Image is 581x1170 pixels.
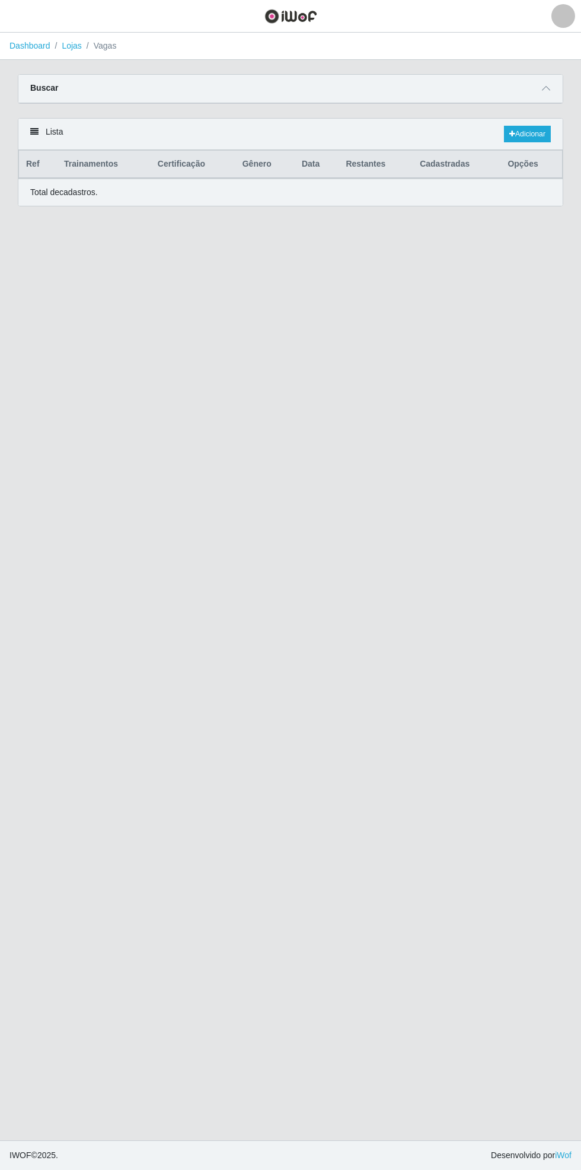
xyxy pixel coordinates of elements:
[62,41,81,50] a: Lojas
[555,1150,572,1160] a: iWof
[19,151,58,178] th: Ref
[413,151,500,178] th: Cadastradas
[504,126,551,142] a: Adicionar
[264,9,317,24] img: CoreUI Logo
[151,151,235,178] th: Certificação
[9,1149,58,1162] span: © 2025 .
[9,1150,31,1160] span: IWOF
[491,1149,572,1162] span: Desenvolvido por
[18,119,563,150] div: Lista
[30,83,58,93] strong: Buscar
[339,151,413,178] th: Restantes
[9,41,50,50] a: Dashboard
[57,151,151,178] th: Trainamentos
[30,186,98,199] p: Total de cadastros.
[500,151,562,178] th: Opções
[235,151,295,178] th: Gênero
[295,151,339,178] th: Data
[82,40,117,52] li: Vagas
